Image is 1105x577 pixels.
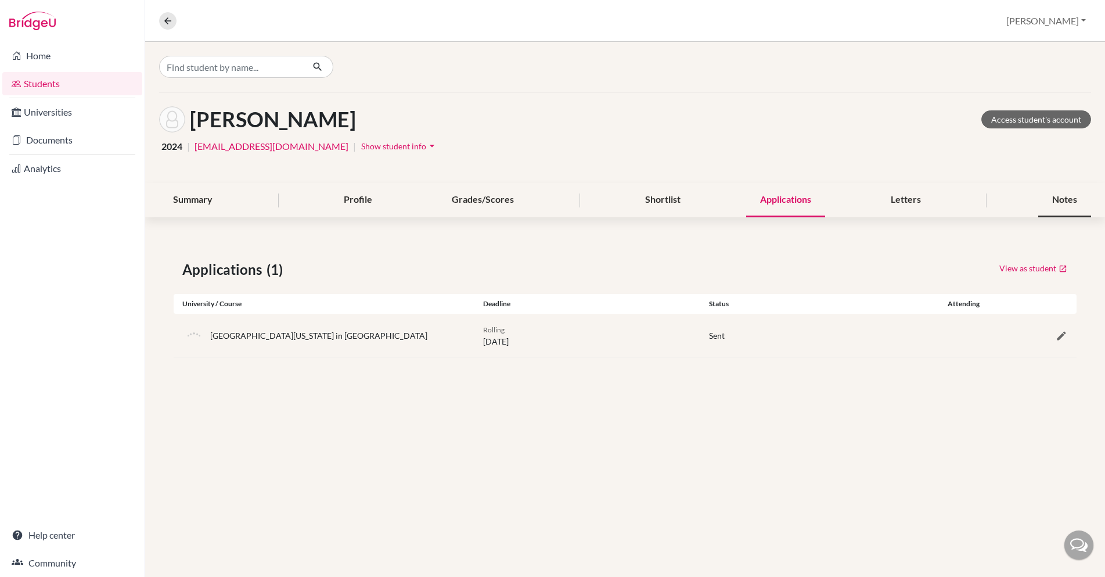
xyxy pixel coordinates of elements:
a: Community [2,551,142,575]
button: Show student infoarrow_drop_down [361,137,438,155]
div: Notes [1038,183,1091,217]
img: Bridge-U [9,12,56,30]
span: 2024 [161,139,182,153]
a: Access student's account [981,110,1091,128]
a: [EMAIL_ADDRESS][DOMAIN_NAME] [195,139,348,153]
div: [GEOGRAPHIC_DATA][US_STATE] in [GEOGRAPHIC_DATA] [210,329,427,342]
span: Sent [709,331,725,341]
span: (1) [267,259,287,280]
img: Hana Luu's avatar [159,106,185,132]
h1: [PERSON_NAME] [190,107,356,132]
button: [PERSON_NAME] [1001,10,1091,32]
span: | [187,139,190,153]
div: Grades/Scores [438,183,528,217]
div: Status [700,299,926,309]
div: Applications [746,183,825,217]
a: Help center [2,524,142,547]
div: Attending [926,299,1002,309]
span: Applications [182,259,267,280]
div: Letters [877,183,935,217]
div: Summary [159,183,226,217]
input: Find student by name... [159,56,303,78]
div: Shortlist [631,183,694,217]
div: [DATE] [474,323,700,347]
a: View as student [999,259,1068,277]
a: Universities [2,101,142,124]
a: Analytics [2,157,142,180]
span: Help [26,8,50,19]
a: Students [2,72,142,95]
div: Deadline [474,299,700,309]
img: default-university-logo-42dd438d0b49c2174d4c41c49dcd67eec2da6d16b3a2f6d5de70cc347232e317.png [182,324,206,347]
span: Rolling [483,325,505,334]
i: arrow_drop_down [426,140,438,152]
div: University / Course [174,299,474,309]
span: Show student info [361,141,426,151]
a: Documents [2,128,142,152]
div: Profile [330,183,386,217]
a: Home [2,44,142,67]
span: | [353,139,356,153]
